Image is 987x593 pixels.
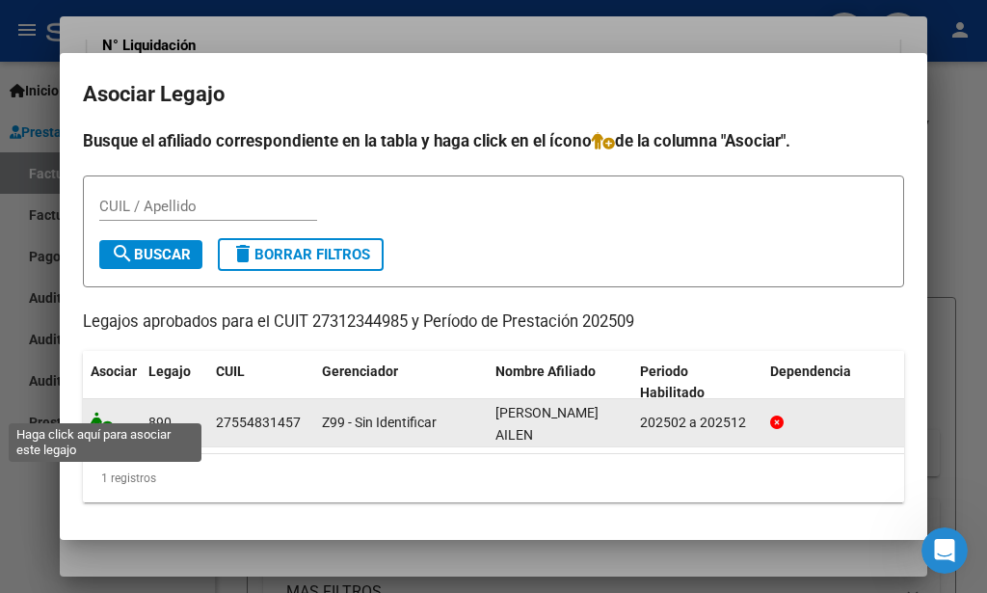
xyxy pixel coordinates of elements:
span: CUIL [216,364,245,379]
datatable-header-cell: Legajo [141,351,208,415]
button: Buscar [99,240,202,269]
span: Asociar [91,364,137,379]
span: Borrar Filtros [231,246,370,263]
h2: Asociar Legajo [83,76,904,113]
span: Buscar [111,246,191,263]
datatable-header-cell: Gerenciador [314,351,488,415]
h4: Busque el afiliado correspondiente en la tabla y haga click en el ícono de la columna "Asociar". [83,128,904,153]
span: Nombre Afiliado [495,364,596,379]
mat-icon: delete [231,242,254,265]
span: Gerenciador [322,364,398,379]
span: Z99 - Sin Identificar [322,415,437,430]
datatable-header-cell: Asociar [83,351,141,415]
span: Periodo Habilitado [640,364,705,401]
mat-icon: search [111,242,134,265]
datatable-header-cell: Dependencia [762,351,907,415]
span: 890 [148,415,172,430]
iframe: Intercom live chat [921,527,968,574]
div: 1 registros [83,454,904,502]
span: Legajo [148,364,191,379]
div: 202502 a 202512 [640,412,755,434]
span: Dependencia [770,364,851,379]
span: CIBEIRA CAMILA AILEN [495,405,599,443]
button: Borrar Filtros [218,238,384,271]
div: 27554831457 [216,412,301,434]
datatable-header-cell: Periodo Habilitado [632,351,762,415]
datatable-header-cell: CUIL [208,351,314,415]
datatable-header-cell: Nombre Afiliado [488,351,632,415]
p: Legajos aprobados para el CUIT 27312344985 y Período de Prestación 202509 [83,310,904,335]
